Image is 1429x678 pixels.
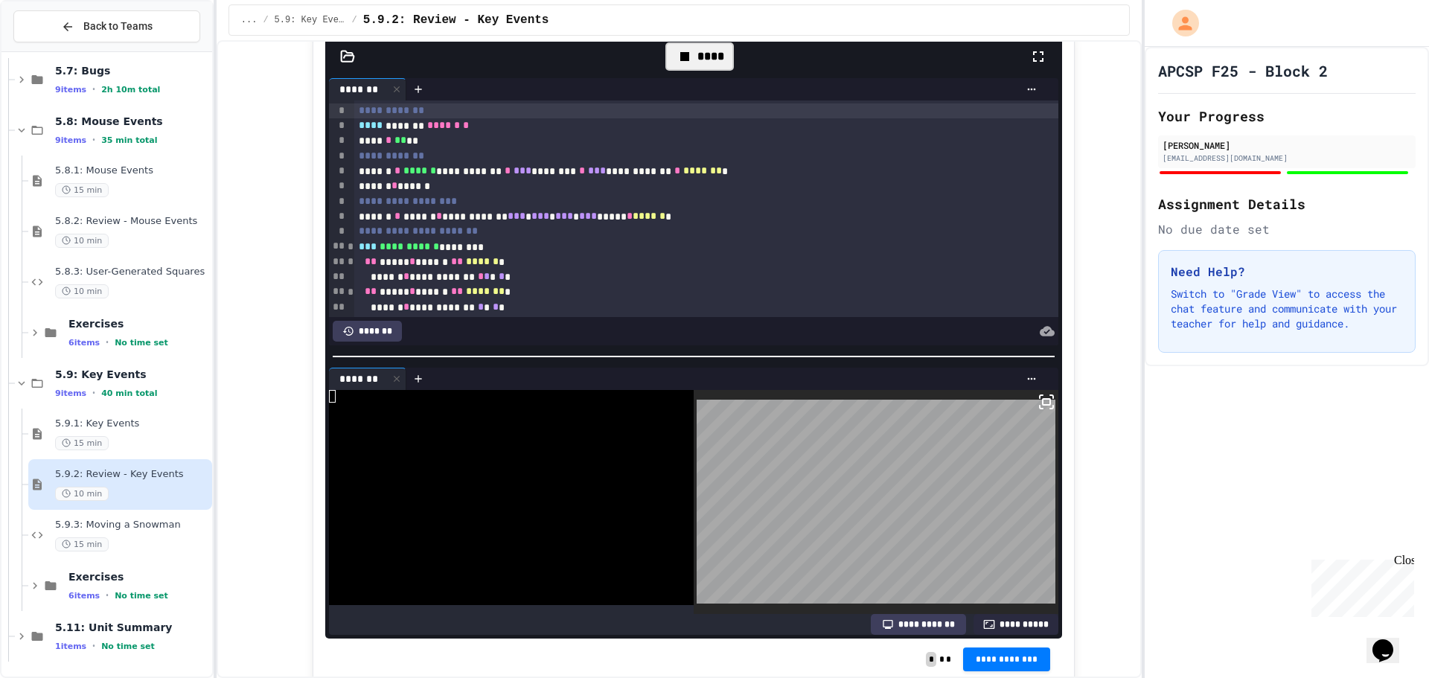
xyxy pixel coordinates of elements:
span: 1 items [55,642,86,651]
span: Exercises [68,317,209,330]
div: No due date set [1158,220,1416,238]
span: • [106,336,109,348]
span: No time set [115,338,168,348]
div: [PERSON_NAME] [1163,138,1411,152]
span: 5.9.3: Moving a Snowman [55,519,209,531]
div: My Account [1157,6,1203,40]
span: • [92,640,95,652]
iframe: chat widget [1366,618,1414,663]
h2: Assignment Details [1158,194,1416,214]
h2: Your Progress [1158,106,1416,127]
span: 5.7: Bugs [55,64,209,77]
span: 9 items [55,388,86,398]
span: 6 items [68,591,100,601]
span: Back to Teams [83,19,153,34]
span: • [106,589,109,601]
span: 5.8.1: Mouse Events [55,164,209,177]
span: 5.9.2: Review - Key Events [55,468,209,481]
iframe: chat widget [1305,554,1414,617]
span: 5.9.2: Review - Key Events [363,11,549,29]
span: 5.9: Key Events [275,14,346,26]
span: 5.8.3: User-Generated Squares [55,266,209,278]
span: 35 min total [101,135,157,145]
span: 5.8.2: Review - Mouse Events [55,215,209,228]
span: 9 items [55,135,86,145]
span: • [92,387,95,399]
div: [EMAIL_ADDRESS][DOMAIN_NAME] [1163,153,1411,164]
span: • [92,134,95,146]
span: 10 min [55,234,109,248]
span: 6 items [68,338,100,348]
span: 5.11: Unit Summary [55,621,209,634]
span: 5.9.1: Key Events [55,418,209,430]
span: 2h 10m total [101,85,160,95]
span: No time set [101,642,155,651]
span: 15 min [55,537,109,551]
span: 9 items [55,85,86,95]
span: 10 min [55,284,109,298]
span: / [263,14,268,26]
div: Chat with us now!Close [6,6,103,95]
h1: APCSP F25 - Block 2 [1158,60,1328,81]
span: Exercises [68,570,209,583]
span: 15 min [55,183,109,197]
span: 10 min [55,487,109,501]
button: Back to Teams [13,10,200,42]
span: ... [241,14,258,26]
h3: Need Help? [1171,263,1403,281]
span: 15 min [55,436,109,450]
p: Switch to "Grade View" to access the chat feature and communicate with your teacher for help and ... [1171,287,1403,331]
span: 5.9: Key Events [55,368,209,381]
span: / [352,14,357,26]
span: No time set [115,591,168,601]
span: 40 min total [101,388,157,398]
span: • [92,83,95,95]
span: 5.8: Mouse Events [55,115,209,128]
